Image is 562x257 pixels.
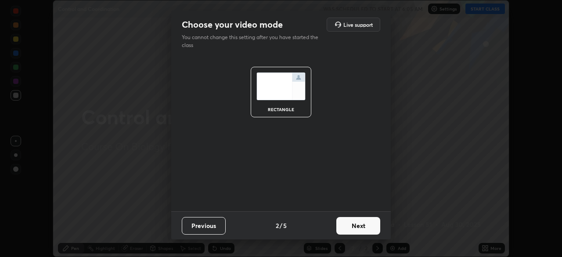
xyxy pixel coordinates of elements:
[283,221,287,230] h4: 5
[263,107,299,112] div: rectangle
[182,217,226,235] button: Previous
[182,33,324,49] p: You cannot change this setting after you have started the class
[343,22,373,27] h5: Live support
[182,19,283,30] h2: Choose your video mode
[256,72,306,100] img: normalScreenIcon.ae25ed63.svg
[280,221,282,230] h4: /
[336,217,380,235] button: Next
[276,221,279,230] h4: 2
